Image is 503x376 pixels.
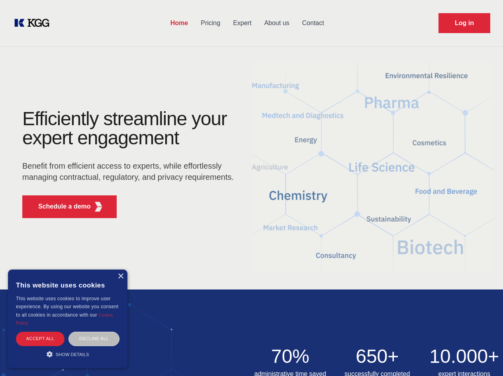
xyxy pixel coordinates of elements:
img: KGG Fifth Element RED [94,202,104,212]
span: This website uses cookies to improve user experience. By using our website you consent to all coo... [16,296,118,318]
div: This website uses cookies [16,276,119,295]
a: About us [258,13,296,33]
a: Request Demo [438,13,490,33]
div: Accept all [16,332,65,346]
a: Cookie Policy [16,313,113,325]
p: Benefit from efficient access to experts, while effortlessly managing contractual, regulatory, an... [22,160,239,183]
div: Show details [16,350,119,358]
a: Home [164,13,194,33]
a: Pricing [194,13,227,33]
div: Decline all [69,332,119,346]
a: KOL Knowledge Platform: Talk to Key External Experts (KEE) [13,17,56,30]
a: Expert [227,13,258,33]
span: Show details [56,352,89,357]
button: Schedule a demoKGG Fifth Element RED [22,195,117,218]
p: Schedule a demo [38,202,91,211]
h2: 70% [252,347,329,366]
h1: Efficiently streamline your expert engagement [22,109,239,148]
h2: 650+ [339,347,416,366]
iframe: Chat Widget [463,338,503,376]
a: Contact [296,13,331,33]
img: KGG Fifth Element RED [252,52,494,282]
div: Close [117,274,123,280]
